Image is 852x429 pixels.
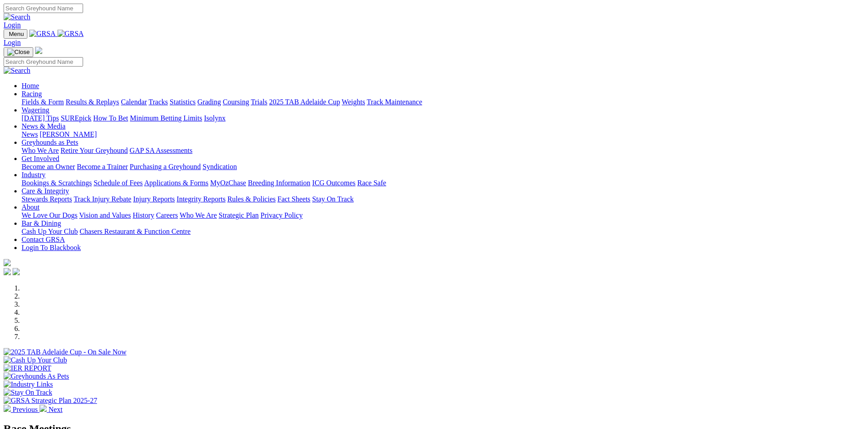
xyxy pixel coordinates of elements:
[22,195,848,203] div: Care & Integrity
[342,98,365,106] a: Weights
[22,147,59,154] a: Who We Are
[13,406,38,413] span: Previous
[7,49,30,56] img: Close
[22,155,59,162] a: Get Involved
[22,114,59,122] a: [DATE] Tips
[79,228,190,235] a: Chasers Restaurant & Function Centre
[4,380,53,389] img: Industry Links
[4,13,31,21] img: Search
[22,203,40,211] a: About
[22,98,848,106] div: Racing
[22,163,75,170] a: Become an Owner
[4,29,27,39] button: Toggle navigation
[4,47,33,57] button: Toggle navigation
[22,122,66,130] a: News & Media
[180,211,217,219] a: Who We Are
[312,179,355,187] a: ICG Outcomes
[22,219,61,227] a: Bar & Dining
[4,406,40,413] a: Previous
[4,356,67,364] img: Cash Up Your Club
[177,195,225,203] a: Integrity Reports
[22,171,45,179] a: Industry
[22,236,65,243] a: Contact GRSA
[4,364,51,372] img: IER REPORT
[61,147,128,154] a: Retire Your Greyhound
[66,98,119,106] a: Results & Replays
[22,228,848,236] div: Bar & Dining
[198,98,221,106] a: Grading
[170,98,196,106] a: Statistics
[130,114,202,122] a: Minimum Betting Limits
[22,106,49,114] a: Wagering
[22,163,848,171] div: Get Involved
[219,211,259,219] a: Strategic Plan
[22,211,848,219] div: About
[227,195,276,203] a: Rules & Policies
[4,389,52,397] img: Stay On Track
[278,195,310,203] a: Fact Sheets
[130,163,201,170] a: Purchasing a Greyhound
[210,179,246,187] a: MyOzChase
[269,98,340,106] a: 2025 TAB Adelaide Cup
[4,372,69,380] img: Greyhounds As Pets
[130,147,193,154] a: GAP SA Assessments
[4,21,21,29] a: Login
[40,130,97,138] a: [PERSON_NAME]
[22,244,81,251] a: Login To Blackbook
[156,211,178,219] a: Careers
[4,67,31,75] img: Search
[77,163,128,170] a: Become a Trainer
[121,98,147,106] a: Calendar
[22,179,848,187] div: Industry
[4,268,11,275] img: facebook.svg
[4,4,83,13] input: Search
[49,406,62,413] span: Next
[367,98,422,106] a: Track Maintenance
[22,130,38,138] a: News
[357,179,386,187] a: Race Safe
[40,405,47,412] img: chevron-right-pager-white.svg
[29,30,56,38] img: GRSA
[4,397,97,405] img: GRSA Strategic Plan 2025-27
[22,211,77,219] a: We Love Our Dogs
[203,163,237,170] a: Syndication
[4,348,127,356] img: 2025 TAB Adelaide Cup - On Sale Now
[4,57,83,67] input: Search
[35,47,42,54] img: logo-grsa-white.png
[223,98,249,106] a: Coursing
[149,98,168,106] a: Tracks
[57,30,84,38] img: GRSA
[22,147,848,155] div: Greyhounds as Pets
[132,211,154,219] a: History
[9,31,24,37] span: Menu
[13,268,20,275] img: twitter.svg
[22,82,39,89] a: Home
[133,195,175,203] a: Injury Reports
[93,179,142,187] a: Schedule of Fees
[93,114,128,122] a: How To Bet
[248,179,310,187] a: Breeding Information
[22,90,42,98] a: Racing
[144,179,208,187] a: Applications & Forms
[22,98,64,106] a: Fields & Form
[22,228,78,235] a: Cash Up Your Club
[22,179,92,187] a: Bookings & Scratchings
[251,98,267,106] a: Trials
[204,114,225,122] a: Isolynx
[260,211,303,219] a: Privacy Policy
[61,114,91,122] a: SUREpick
[22,195,72,203] a: Stewards Reports
[22,139,78,146] a: Greyhounds as Pets
[22,187,69,195] a: Care & Integrity
[4,405,11,412] img: chevron-left-pager-white.svg
[74,195,131,203] a: Track Injury Rebate
[312,195,353,203] a: Stay On Track
[4,259,11,266] img: logo-grsa-white.png
[22,114,848,122] div: Wagering
[40,406,62,413] a: Next
[22,130,848,139] div: News & Media
[4,39,21,46] a: Login
[79,211,131,219] a: Vision and Values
